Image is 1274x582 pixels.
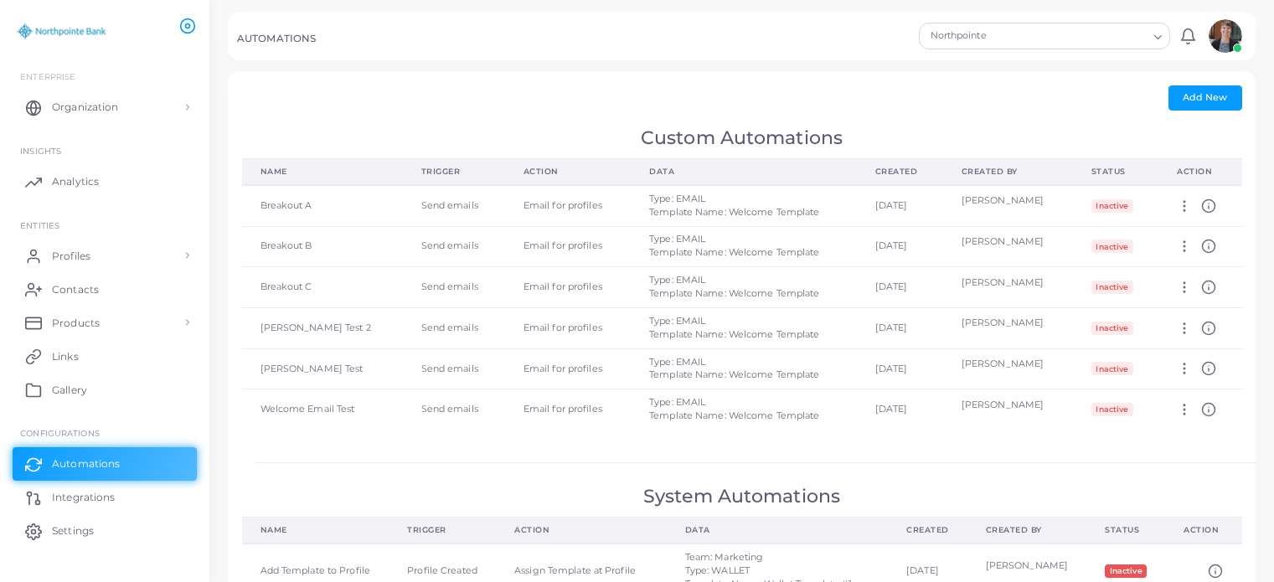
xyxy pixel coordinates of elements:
div: [PERSON_NAME] [962,358,1055,371]
div: Created [875,166,925,178]
td: Breakout C [242,267,403,308]
td: Email for profiles [505,389,631,430]
a: Products [13,306,197,339]
td: Email for profiles [505,348,631,389]
a: Integrations [13,481,197,514]
span: Analytics [52,174,99,189]
div: [PERSON_NAME] [962,194,1055,208]
td: [DATE] [857,226,943,267]
td: [DATE] [857,185,943,226]
div: Status [1091,166,1140,178]
a: Settings [13,514,197,548]
span: Integrations [52,490,115,505]
div: Data [685,524,869,536]
span: Settings [52,523,94,538]
div: Type: EMAIL Template Name: Welcome Template [649,193,838,219]
a: Automations [13,447,197,481]
td: Email for profiles [505,307,631,348]
td: [DATE] [857,348,943,389]
a: Organization [13,90,197,124]
span: Enterprise [20,71,75,81]
td: Send emails [403,267,505,308]
h1: System Automations [242,486,1242,507]
span: Inactive [1091,362,1133,375]
a: Profiles [13,239,197,272]
img: logo [15,16,108,47]
div: Created [906,524,949,536]
div: Data [649,166,838,178]
div: Name [260,166,384,178]
span: Inactive [1091,239,1133,253]
div: [PERSON_NAME] [962,235,1055,249]
span: Products [52,316,100,331]
td: Email for profiles [505,226,631,267]
span: Inactive [1091,199,1133,213]
span: Profiles [52,249,90,264]
div: Action [1184,524,1223,536]
span: ENTITIES [20,220,59,230]
td: Send emails [403,307,505,348]
span: Northpointe [928,28,1050,44]
div: Action [524,166,612,178]
td: Send emails [403,185,505,226]
div: [PERSON_NAME] [962,317,1055,330]
span: Contacts [52,282,99,297]
div: Status [1105,524,1147,536]
td: Welcome Email Test [242,389,403,430]
td: [PERSON_NAME] Test [242,348,403,389]
div: Type: EMAIL Template Name: Welcome Template [649,315,838,342]
div: [PERSON_NAME] [962,399,1055,412]
div: Type: EMAIL Template Name: Welcome Template [649,356,838,383]
td: [DATE] [857,389,943,430]
td: Send emails [403,389,505,430]
div: Trigger [407,524,477,536]
div: Trigger [421,166,487,178]
span: Links [52,349,79,364]
div: Type: EMAIL Template Name: Welcome Template [649,396,838,423]
a: Contacts [13,272,197,306]
span: Gallery [52,383,87,398]
div: Type: EMAIL Template Name: Welcome Template [649,274,838,301]
span: Add New [1183,91,1227,103]
div: Created By [962,166,1055,178]
a: Links [13,339,197,373]
td: Breakout B [242,226,403,267]
div: Type: EMAIL Template Name: Welcome Template [649,233,838,260]
button: Add New [1168,85,1242,111]
div: Created By [986,524,1069,536]
span: Organization [52,100,118,115]
span: Inactive [1091,281,1133,294]
div: [PERSON_NAME] [986,559,1069,573]
td: [PERSON_NAME] Test 2 [242,307,403,348]
h1: Custom Automations [242,127,1242,149]
div: Search for option [919,23,1170,49]
a: avatar [1204,19,1246,53]
td: Email for profiles [505,267,631,308]
img: avatar [1209,19,1242,53]
span: INSIGHTS [20,146,61,156]
span: Automations [52,456,120,471]
td: Breakout A [242,185,403,226]
td: [DATE] [857,307,943,348]
div: Name [260,524,371,536]
div: Action [1177,166,1223,178]
input: Search for option [1051,27,1148,45]
div: [PERSON_NAME] [962,276,1055,290]
h5: AUTOMATIONS [237,33,316,44]
td: Send emails [403,226,505,267]
td: Send emails [403,348,505,389]
a: Analytics [13,165,197,198]
td: Email for profiles [505,185,631,226]
td: [DATE] [857,267,943,308]
span: Inactive [1091,403,1133,416]
span: Inactive [1105,564,1147,578]
a: Gallery [13,373,197,406]
span: Configurations [20,428,100,438]
span: Inactive [1091,322,1133,335]
div: Action [514,524,648,536]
